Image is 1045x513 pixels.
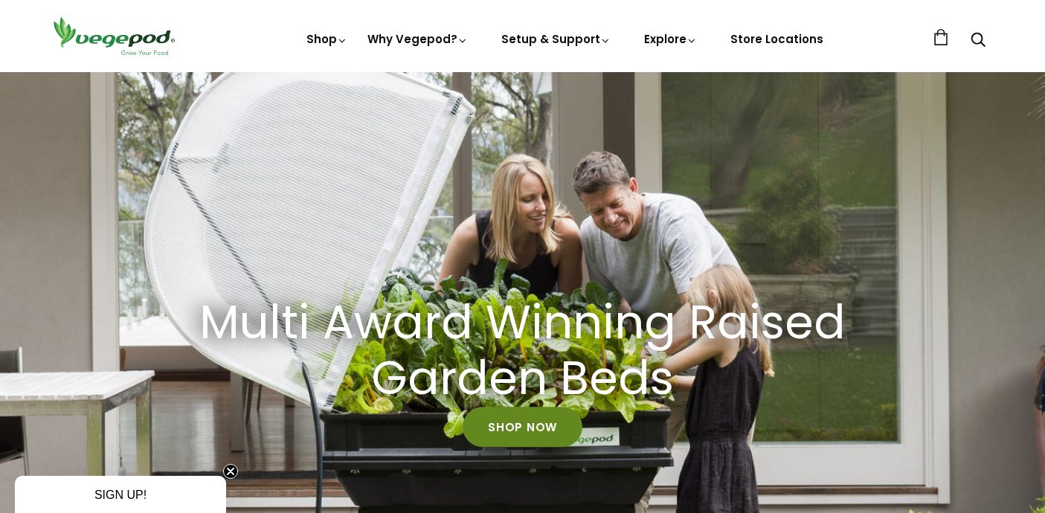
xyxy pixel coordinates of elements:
[15,476,226,513] div: SIGN UP!Close teaser
[644,31,698,47] a: Explore
[971,33,985,49] a: Search
[47,15,181,57] img: Vegepod
[463,407,582,447] a: Shop Now
[306,31,348,47] a: Shop
[94,488,147,501] span: SIGN UP!
[730,31,823,47] a: Store Locations
[223,464,238,479] button: Close teaser
[501,31,611,47] a: Setup & Support
[170,296,876,407] a: Multi Award Winning Raised Garden Beds
[188,296,858,407] h2: Multi Award Winning Raised Garden Beds
[367,31,469,47] a: Why Vegepod?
